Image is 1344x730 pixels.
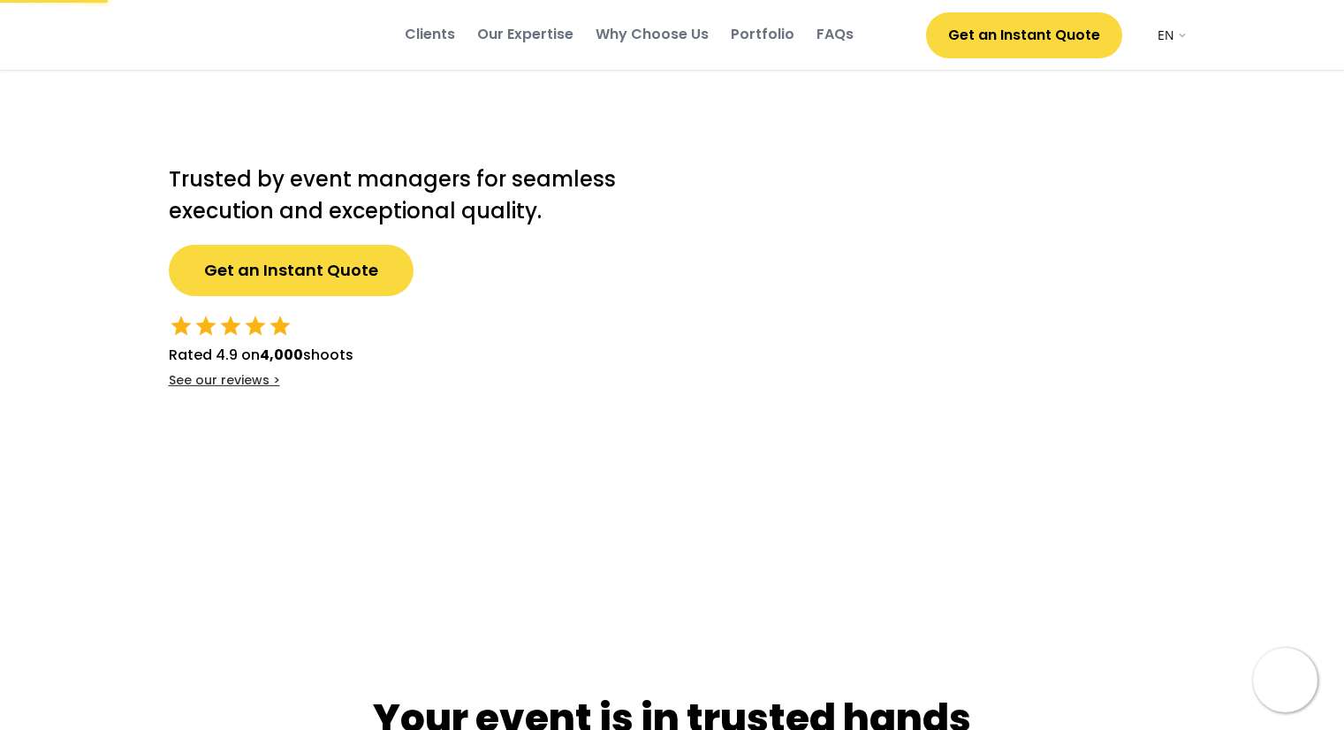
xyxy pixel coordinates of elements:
[169,314,194,338] button: star
[926,12,1122,58] button: Get an Instant Quote
[477,25,573,44] div: Our Expertise
[672,106,1203,612] img: yH5BAEAAAAALAAAAAABAAEAAAIBRAA7
[169,163,637,227] h2: Trusted by event managers for seamless execution and exceptional quality.
[156,18,333,52] img: yH5BAEAAAAALAAAAAABAAEAAAIBRAA7
[731,25,794,44] div: Portfolio
[596,25,709,44] div: Why Choose Us
[169,245,414,296] button: Get an Instant Quote
[268,314,292,338] button: star
[169,345,353,366] div: Rated 4.9 on shoots
[260,345,303,365] strong: 4,000
[816,25,854,44] div: FAQs
[405,25,455,44] div: Clients
[218,314,243,338] button: star
[194,314,218,338] button: star
[1253,648,1317,712] img: yH5BAEAAAAALAAAAAABAAEAAAIBRAA7
[169,372,280,390] div: See our reviews >
[1131,27,1149,44] img: yH5BAEAAAAALAAAAAABAAEAAAIBRAA7
[243,314,268,338] button: star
